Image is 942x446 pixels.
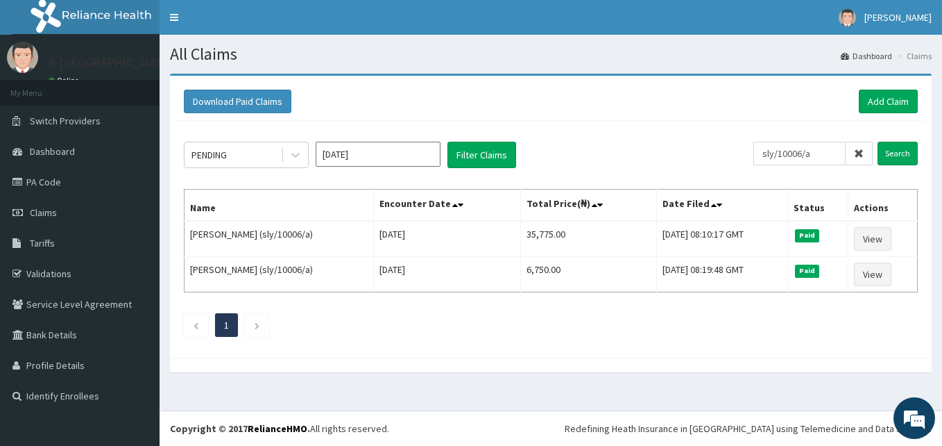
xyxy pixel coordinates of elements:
th: Encounter Date [374,190,520,222]
span: [PERSON_NAME] [864,11,932,24]
span: Switch Providers [30,115,101,127]
th: Total Price(₦) [520,190,656,222]
span: We're online! [80,134,191,274]
p: R-[GEOGRAPHIC_DATA] [49,56,173,69]
td: [DATE] 08:19:48 GMT [656,257,787,292]
a: Online [49,76,82,85]
img: User Image [7,42,38,73]
div: Chat with us now [72,78,233,96]
a: Dashboard [841,50,892,62]
th: Date Filed [656,190,787,222]
td: [PERSON_NAME] (sly/10006/a) [185,221,374,257]
span: Dashboard [30,145,75,158]
a: Next page [254,319,260,331]
td: 6,750.00 [520,257,656,292]
td: [DATE] [374,257,520,292]
img: d_794563401_company_1708531726252_794563401 [26,69,56,104]
img: User Image [839,9,856,26]
input: Search [877,142,918,165]
button: Download Paid Claims [184,90,291,113]
div: Minimize live chat window [228,7,261,40]
span: Paid [795,229,820,242]
th: Status [787,190,848,222]
div: Redefining Heath Insurance in [GEOGRAPHIC_DATA] using Telemedicine and Data Science! [565,422,932,436]
strong: Copyright © 2017 . [170,422,310,435]
div: PENDING [191,148,227,162]
a: View [854,263,891,286]
td: 35,775.00 [520,221,656,257]
h1: All Claims [170,45,932,63]
button: Filter Claims [447,142,516,168]
a: Previous page [193,319,199,331]
span: Tariffs [30,237,55,249]
span: Paid [795,265,820,277]
textarea: Type your message and hit 'Enter' [7,298,264,347]
footer: All rights reserved. [160,411,942,446]
td: [DATE] [374,221,520,257]
input: Select Month and Year [316,142,440,167]
input: Search by HMO ID [753,142,846,165]
a: Page 1 is your current page [224,319,229,331]
a: Add Claim [859,90,918,113]
a: View [854,227,891,251]
th: Name [185,190,374,222]
td: [PERSON_NAME] (sly/10006/a) [185,257,374,292]
span: Claims [30,206,57,219]
a: RelianceHMO [248,422,307,435]
td: [DATE] 08:10:17 GMT [656,221,787,257]
li: Claims [893,50,932,62]
th: Actions [848,190,917,222]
